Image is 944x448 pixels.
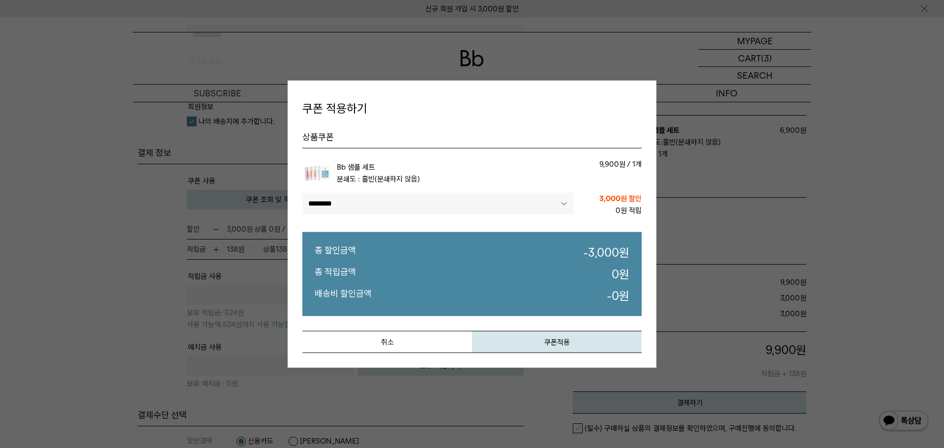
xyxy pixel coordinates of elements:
h4: 쿠폰 적용하기 [302,100,642,117]
dt: 총 적립금액 [315,266,356,283]
span: 3,000원 [599,194,627,203]
b: 적립 [629,206,642,215]
span: 분쇄도 : 홀빈(분쇄하지 않음) [337,175,420,183]
h5: 상품쿠폰 [302,131,642,149]
dd: - 원 [607,287,629,304]
strong: 0 [612,267,619,281]
dd: - 원 [583,244,629,261]
span: 0원 [616,206,627,215]
button: 취소 [302,331,472,353]
p: 9,900원 / 1개 [506,158,642,170]
dt: 배송비 할인금액 [315,287,372,304]
button: 쿠폰적용 [472,331,642,353]
img: Bb 샘플 세트 [302,158,332,188]
dd: 원 [612,266,629,283]
dt: 총 할인금액 [315,244,356,261]
strong: 3,000 [588,245,619,260]
a: Bb 샘플 세트 [337,163,375,172]
strong: 0 [612,288,619,302]
b: 할인 [629,194,642,203]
